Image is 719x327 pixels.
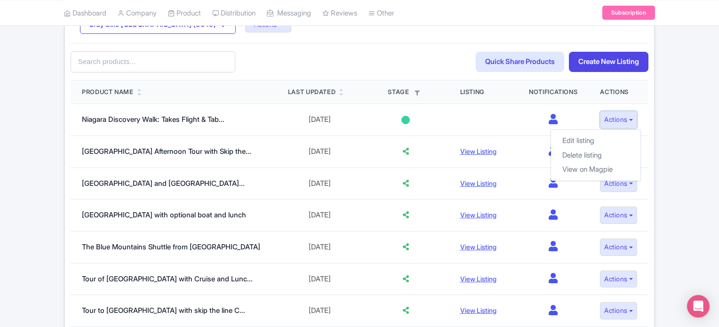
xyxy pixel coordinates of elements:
[518,80,589,104] th: Notifications
[460,243,496,251] a: View Listing
[82,179,245,188] a: [GEOGRAPHIC_DATA] and [GEOGRAPHIC_DATA]...
[415,90,420,96] i: Filter by stage
[277,104,363,136] td: [DATE]
[82,242,260,251] a: The Blue Mountains Shuttle from [GEOGRAPHIC_DATA]
[288,88,336,97] div: Last Updated
[600,175,637,192] button: Actions
[277,263,363,295] td: [DATE]
[277,295,363,327] td: [DATE]
[460,211,496,219] a: View Listing
[277,199,363,231] td: [DATE]
[600,239,637,256] button: Actions
[460,275,496,283] a: View Listing
[449,80,518,104] th: Listing
[277,167,363,199] td: [DATE]
[460,147,496,155] a: View Listing
[460,306,496,314] a: View Listing
[82,88,134,97] div: Product Name
[82,274,253,283] a: Tour of [GEOGRAPHIC_DATA] with Cruise and Lunc...
[82,210,246,219] a: [GEOGRAPHIC_DATA] with optional boat and lunch
[569,52,648,72] a: Create New Listing
[82,147,251,156] a: [GEOGRAPHIC_DATA] Afternoon Tour with Skip the...
[551,134,640,148] a: Edit listing
[600,271,637,288] button: Actions
[600,302,637,319] button: Actions
[82,115,224,124] a: Niagara Discovery Walk: Takes Flight & Tab...
[277,136,363,167] td: [DATE]
[600,207,637,224] button: Actions
[589,80,648,104] th: Actions
[71,51,235,72] input: Search products...
[602,6,655,20] a: Subscription
[600,111,637,128] button: Edit listing Delete listing View on Magpie
[687,295,710,318] div: Open Intercom Messenger
[476,52,564,72] a: Quick Share Products
[374,88,438,97] div: Stage
[277,231,363,263] td: [DATE]
[82,306,245,315] a: Tour to [GEOGRAPHIC_DATA] with skip the line C...
[460,179,496,187] a: View Listing
[551,162,640,177] a: View on Magpie
[551,148,640,163] a: Delete listing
